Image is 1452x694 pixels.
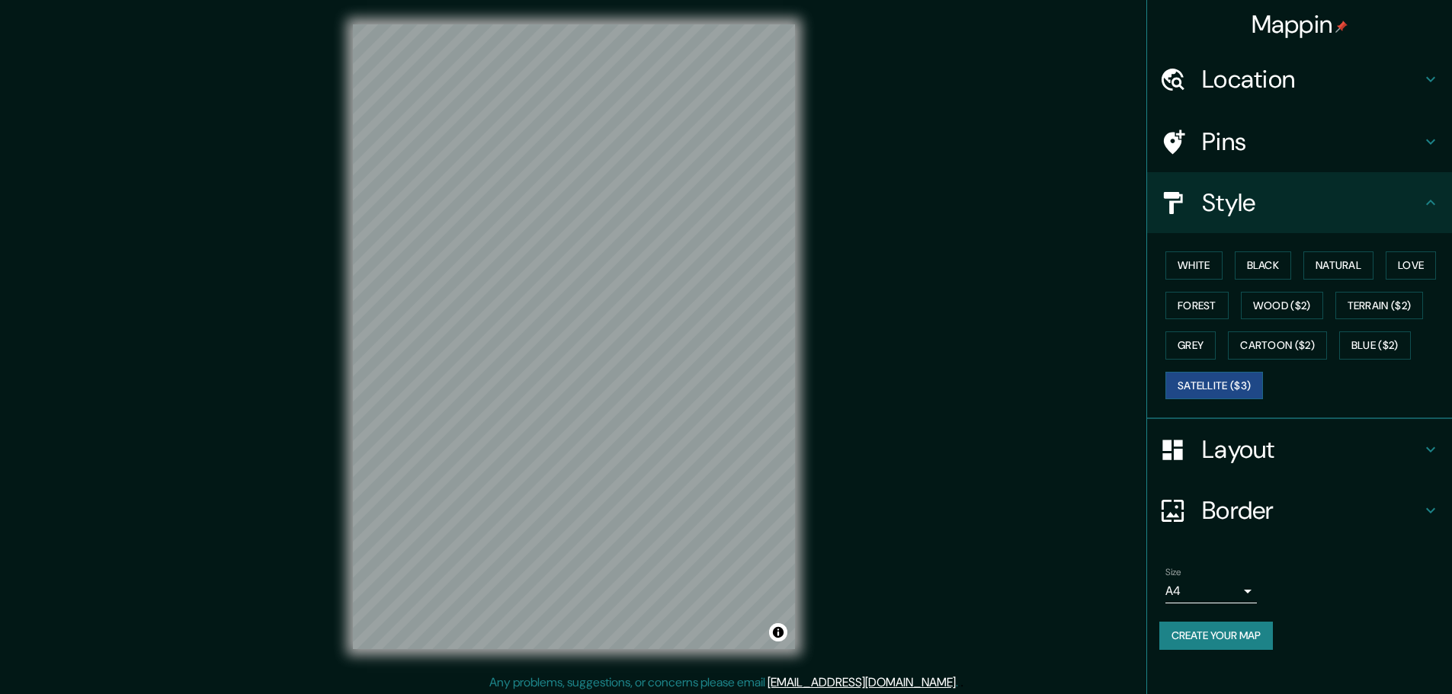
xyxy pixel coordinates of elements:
[1147,111,1452,172] div: Pins
[1339,331,1411,360] button: Blue ($2)
[1147,419,1452,480] div: Layout
[1386,251,1436,280] button: Love
[958,673,960,692] div: .
[1159,622,1273,650] button: Create your map
[1147,480,1452,541] div: Border
[1202,187,1422,218] h4: Style
[1252,9,1348,40] h4: Mappin
[1165,579,1257,603] div: A4
[1165,292,1229,320] button: Forest
[1165,251,1223,280] button: White
[1228,331,1327,360] button: Cartoon ($2)
[1165,566,1181,579] label: Size
[1202,64,1422,94] h4: Location
[1303,251,1373,280] button: Natural
[1316,635,1435,677] iframe: Help widget launcher
[1202,126,1422,157] h4: Pins
[1335,21,1348,33] img: pin-icon.png
[1147,49,1452,110] div: Location
[1202,495,1422,526] h4: Border
[353,24,795,649] canvas: Map
[1147,172,1452,233] div: Style
[1335,292,1424,320] button: Terrain ($2)
[489,673,958,692] p: Any problems, suggestions, or concerns please email .
[1165,331,1216,360] button: Grey
[1235,251,1292,280] button: Black
[769,623,787,641] button: Toggle attribution
[768,674,956,690] a: [EMAIL_ADDRESS][DOMAIN_NAME]
[1202,434,1422,465] h4: Layout
[1241,292,1323,320] button: Wood ($2)
[1165,372,1263,400] button: Satellite ($3)
[960,673,963,692] div: .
